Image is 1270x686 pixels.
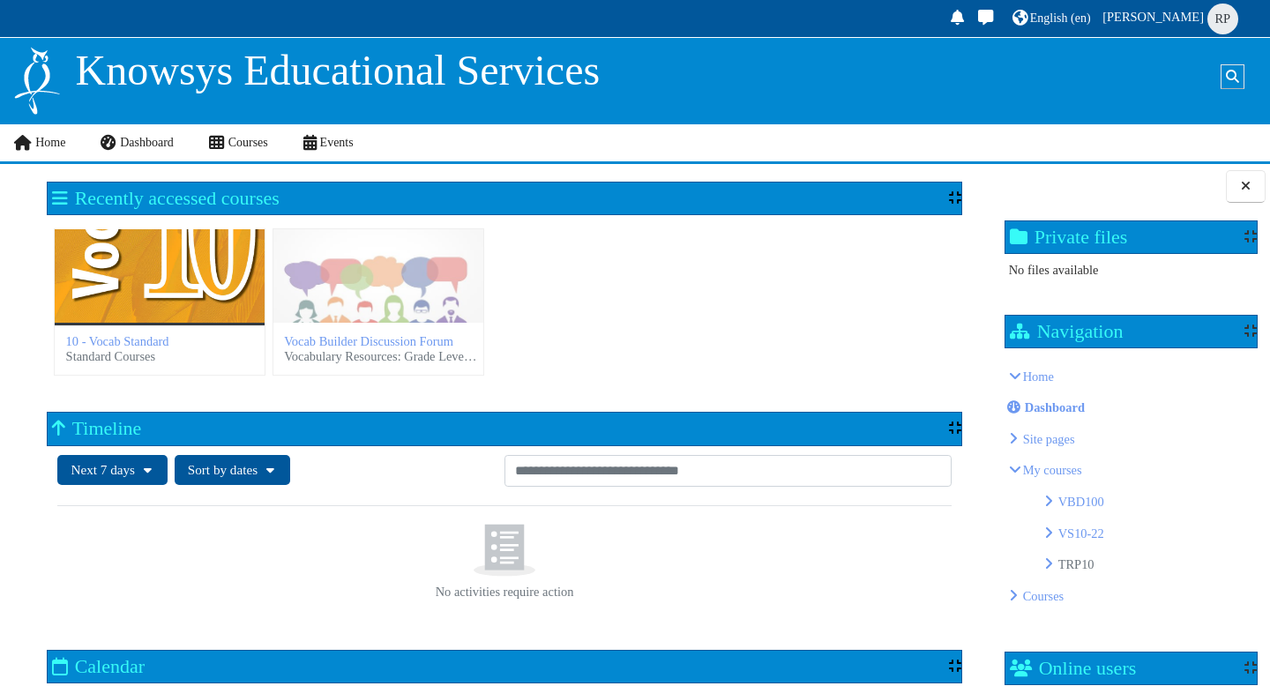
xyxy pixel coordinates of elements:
li: Knowsys Educational Services LLC [1009,427,1254,451]
span: Dashboard [1025,400,1085,414]
span: Events [320,136,354,149]
span: Home [35,136,65,149]
a: Dashboard [83,124,190,161]
a: Home [1023,369,1054,384]
h2: Online users [1010,657,1137,679]
li: VBD100 [1044,489,1254,514]
span: Next 7 days [71,462,135,477]
span: Sort by dates [188,462,258,477]
i: Toggle messaging drawer [976,10,996,25]
a: VS10-22 [1058,526,1104,541]
div: Show / hide the block [949,190,961,205]
span: [PERSON_NAME] [1102,10,1204,24]
a: English ‎(en)‎ [1010,5,1094,33]
span: Standard Courses [66,349,155,364]
a: My courses [1023,463,1082,477]
span: Vocabulary Resources: Grade Level, PSAT, SAT [284,349,480,364]
div: Show / hide the block [949,659,961,673]
div: Show / hide the block [1244,229,1257,243]
h2: Private files [1010,226,1128,248]
a: VBD100 [1058,495,1104,509]
li: Dashboard [1009,395,1254,420]
a: Events [286,124,371,161]
a: Courses [191,124,286,161]
h2: Recently accessed courses [52,187,280,209]
button: Filter timeline by date [57,455,168,486]
a: 10 - Vocab Standard [66,334,169,348]
li: VS10-22 [1044,521,1254,546]
p: No activities require action [51,585,959,600]
img: Logo [12,45,62,116]
div: Show / hide the block [949,421,961,435]
span: Dashboard [120,136,174,149]
span: Courses [228,136,268,149]
span: English ‎(en)‎ [1030,11,1091,25]
li: My courses [1009,458,1254,577]
li: TRP10 [1044,552,1254,577]
li: Courses [1009,584,1254,608]
button: Sort timeline items [175,455,290,486]
a: User menu [1100,2,1244,35]
a: Dashboard [1007,400,1085,414]
div: Show / hide the block [1244,324,1257,338]
div: No files available [1009,263,1254,278]
h2: Calendar [52,655,145,677]
span: Knowsys Educational Services LLC [1023,432,1075,446]
nav: Site links [12,124,370,161]
h2: Timeline [52,417,142,439]
span: Robin Parrish [1207,4,1238,34]
div: Show / hide the block [1244,660,1257,675]
p: Knowsys Educational Services [76,45,601,96]
h2: Navigation [1010,320,1124,342]
div: Show notification window with no new notifications [945,5,970,33]
li: Home [1009,364,1254,608]
a: Courses [1023,589,1065,603]
a: Toggle messaging drawer There are 0 unread conversations [974,5,1000,33]
a: Vocab Builder Discussion Forum [284,334,453,348]
a: TRP10 [1058,557,1094,571]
